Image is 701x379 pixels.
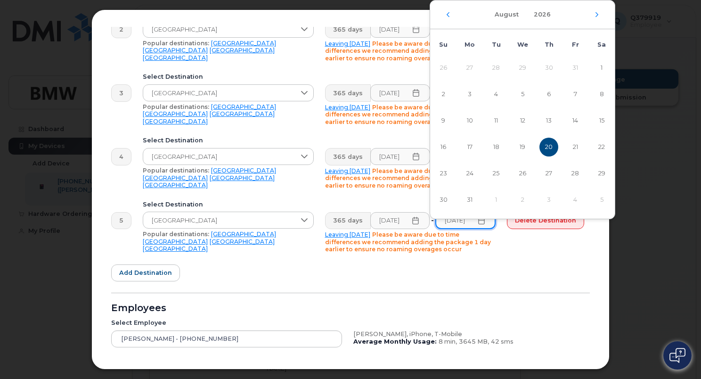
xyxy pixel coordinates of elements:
[143,137,314,144] div: Select Destination
[566,111,585,130] span: 14
[353,330,584,338] div: [PERSON_NAME], iPhone, T-Mobile
[143,21,295,38] span: Germany
[434,85,453,104] span: 2
[143,73,314,81] div: Select Destination
[492,41,501,48] span: Tu
[545,41,554,48] span: Th
[211,40,276,47] a: [GEOGRAPHIC_DATA]
[325,167,491,189] span: Please be aware due to time differences we recommend adding the package 1 day earlier to ensure n...
[460,164,479,183] span: 24
[509,187,536,213] td: 2
[353,338,437,345] b: Average Monthly Usage:
[597,41,606,48] span: Sa
[487,111,505,130] span: 11
[370,21,430,38] input: Please fill out this field
[588,160,615,187] td: 29
[143,238,208,245] a: [GEOGRAPHIC_DATA]
[211,231,276,238] a: [GEOGRAPHIC_DATA]
[588,134,615,160] td: 22
[592,58,611,77] span: 1
[539,111,558,130] span: 13
[592,111,611,130] span: 15
[111,264,180,281] button: Add destination
[325,167,370,174] a: Leaving [DATE]
[325,104,491,125] span: Please be aware due to time differences we recommend adding the package 1 day earlier to ensure n...
[536,107,562,134] td: 13
[143,40,209,47] span: Popular destinations:
[465,41,475,48] span: Mo
[211,167,276,174] a: [GEOGRAPHIC_DATA]
[588,107,615,134] td: 15
[509,160,536,187] td: 26
[325,231,370,238] a: Leaving [DATE]
[562,81,588,107] td: 7
[143,54,208,61] a: [GEOGRAPHIC_DATA]
[456,107,483,134] td: 10
[325,40,370,47] a: Leaving [DATE]
[460,190,479,209] span: 31
[487,85,505,104] span: 4
[456,187,483,213] td: 31
[445,12,451,17] button: Previous Month
[588,55,615,81] td: 1
[588,187,615,213] td: 5
[430,81,456,107] td: 2
[210,110,275,117] a: [GEOGRAPHIC_DATA]
[483,81,509,107] td: 4
[539,138,558,157] span: 20
[483,107,509,134] td: 11
[430,134,456,160] td: 16
[435,212,496,229] input: Please fill out this field
[572,41,579,48] span: Fr
[143,85,295,102] span: Mexico
[430,55,456,81] td: 26
[509,134,536,160] td: 19
[143,245,208,252] a: [GEOGRAPHIC_DATA]
[143,148,295,165] span: China
[210,174,275,181] a: [GEOGRAPHIC_DATA]
[592,138,611,157] span: 22
[562,187,588,213] td: 4
[592,164,611,183] span: 29
[111,305,590,312] div: Employees
[487,164,505,183] span: 25
[566,138,585,157] span: 21
[507,212,584,229] button: Delete destination
[429,212,436,229] div: -
[592,85,611,104] span: 8
[528,6,556,23] button: Choose Year
[566,164,585,183] span: 28
[483,187,509,213] td: 1
[509,81,536,107] td: 5
[669,348,685,363] img: Open chat
[460,85,479,104] span: 3
[536,134,562,160] td: 20
[210,47,275,54] a: [GEOGRAPHIC_DATA]
[483,134,509,160] td: 18
[434,190,453,209] span: 30
[489,6,524,23] button: Choose Month
[456,160,483,187] td: 24
[562,160,588,187] td: 28
[536,81,562,107] td: 6
[143,212,295,229] span: Japan
[562,134,588,160] td: 21
[119,268,172,277] span: Add destination
[211,103,276,110] a: [GEOGRAPHIC_DATA]
[487,138,505,157] span: 18
[143,118,208,125] a: [GEOGRAPHIC_DATA]
[460,138,479,157] span: 17
[513,85,532,104] span: 5
[370,84,430,101] input: Please fill out this field
[539,85,558,104] span: 6
[143,201,314,208] div: Select Destination
[143,174,208,181] a: [GEOGRAPHIC_DATA]
[562,107,588,134] td: 14
[456,81,483,107] td: 3
[210,238,275,245] a: [GEOGRAPHIC_DATA]
[483,160,509,187] td: 25
[430,107,456,134] td: 9
[536,55,562,81] td: 30
[143,47,208,54] a: [GEOGRAPHIC_DATA]
[513,111,532,130] span: 12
